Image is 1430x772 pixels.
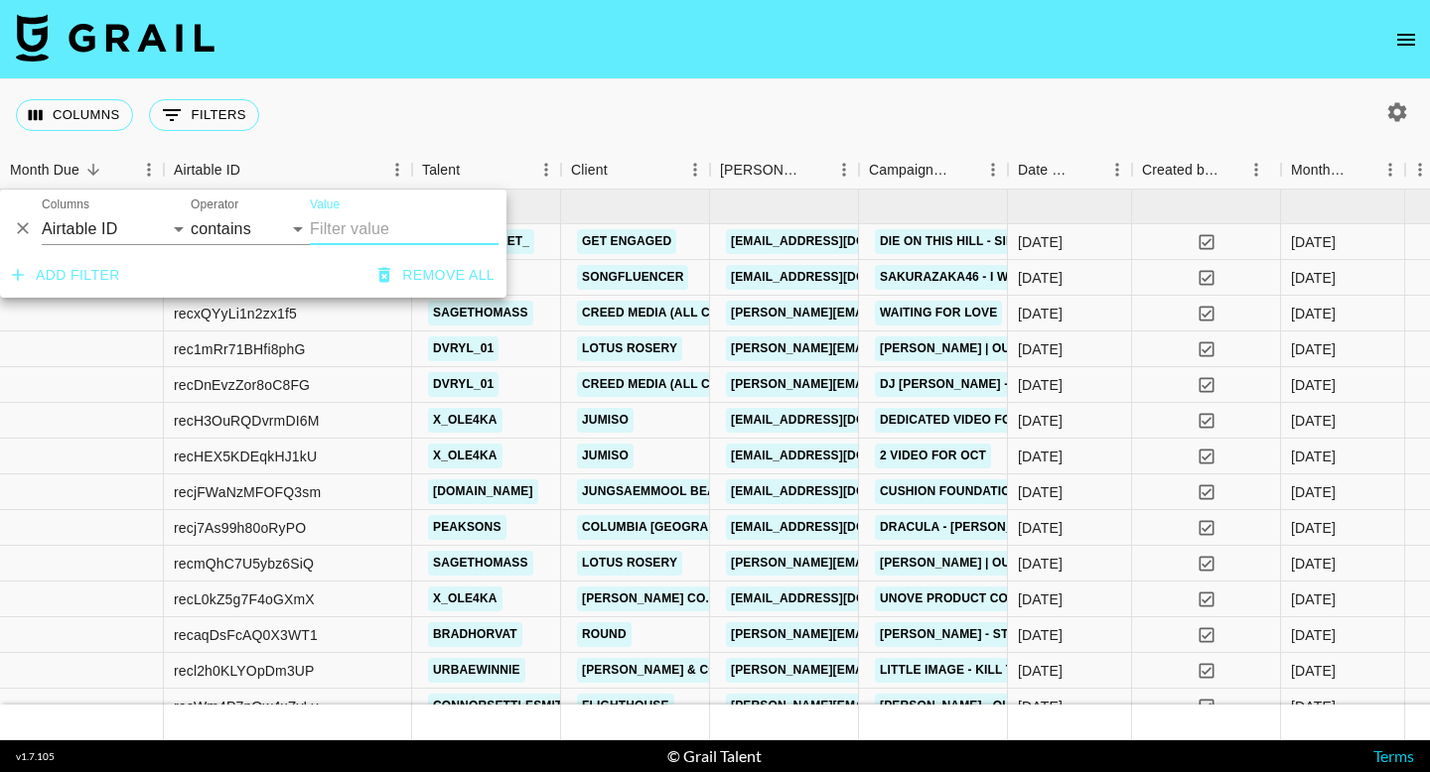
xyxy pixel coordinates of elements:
button: Menu [1241,155,1271,185]
a: x_ole4ka [428,444,502,468]
div: 3/10/2025 [1018,375,1063,395]
a: JUNGSAEMMOOL Beauty Co., Ltd. [577,479,803,504]
a: Creed Media (All Campaigns) [577,372,784,397]
a: [EMAIL_ADDRESS][DOMAIN_NAME] [726,444,948,468]
a: Waiting for Love [875,301,1002,325]
div: Oct '25 [1291,339,1336,359]
div: recjFWaNzMFOFQ3sm [174,482,321,502]
a: [EMAIL_ADDRESS][DOMAIN_NAME] [726,229,948,254]
a: [PERSON_NAME] - Stay [875,622,1028,647]
div: recDnEvzZor8oC8FG [174,375,310,395]
div: Oct '25 [1291,232,1336,252]
div: recaqDsFcAQ0X3WT1 [174,625,318,645]
div: Oct '25 [1291,268,1336,288]
div: [PERSON_NAME] [720,151,801,190]
div: Oct '25 [1291,411,1336,431]
a: Songfluencer [577,265,688,290]
a: [PERSON_NAME] | Out of Body [875,551,1081,576]
a: [EMAIL_ADDRESS][DOMAIN_NAME] [726,265,948,290]
div: 3/10/2025 [1018,339,1063,359]
div: Oct '25 [1291,625,1336,645]
a: JUMISO [577,408,634,433]
a: [PERSON_NAME][EMAIL_ADDRESS][PERSON_NAME][DOMAIN_NAME] [726,658,1152,683]
a: JUMISO [577,444,634,468]
div: recmQhC7U5ybz6SiQ [174,554,314,574]
div: Booker [710,151,859,190]
a: urbaewinnie [428,658,525,683]
button: Delete [8,213,38,243]
a: Dracula - [PERSON_NAME] [875,515,1058,540]
button: Menu [134,155,164,185]
button: Sort [1348,156,1375,184]
button: Menu [978,155,1008,185]
div: recWm4P7nQw4xZyLv [174,697,319,716]
div: Oct '25 [1291,447,1336,466]
a: [PERSON_NAME] & Co LLC [577,658,750,683]
a: Flighthouse [577,694,674,718]
div: 8/10/2025 [1018,518,1063,538]
div: Oct '25 [1291,589,1336,609]
div: recH3OuRQDvrmDI6M [174,411,319,431]
a: [PERSON_NAME][EMAIL_ADDRESS][DOMAIN_NAME] [726,372,1050,397]
a: sagethomass [428,301,533,325]
a: Creed Media (All Campaigns) [577,301,784,325]
a: UNOVE Product Collaboration for Oct [875,586,1159,611]
div: © Grail Talent [667,746,762,766]
button: Sort [79,156,107,184]
a: 2 video for OCT [875,444,991,468]
button: Menu [1375,155,1405,185]
a: [PERSON_NAME] Co., Ltd [577,586,744,611]
div: Client [561,151,710,190]
label: Columns [42,196,89,213]
a: [PERSON_NAME] - Out of Body [875,694,1082,718]
div: Campaign (Type) [859,151,1008,190]
div: Created by Grail Team [1132,151,1281,190]
a: DJ [PERSON_NAME] - Mussulo [875,372,1077,397]
div: recxQYyLi1n2zx1f5 [174,304,297,323]
div: recl2h0KLYOpDm3UP [174,661,315,681]
a: [EMAIL_ADDRESS][DOMAIN_NAME] [726,408,948,433]
a: Round [577,622,632,647]
button: open drawer [1386,20,1426,60]
div: Oct '25 [1291,518,1336,538]
a: [EMAIL_ADDRESS][DOMAIN_NAME] [726,479,948,504]
button: Sort [950,156,978,184]
a: Dedicated video for OCT [875,408,1055,433]
a: [PERSON_NAME][EMAIL_ADDRESS][DOMAIN_NAME] [726,336,1050,361]
button: Sort [460,156,488,184]
label: Operator [191,196,238,213]
div: Oct '25 [1291,375,1336,395]
a: Sakurazaka46 - I want [DATE] to come - Naeleck Remix [875,265,1253,290]
a: little image - Kill The Ghost [875,658,1081,683]
div: Month Due [1291,151,1348,190]
div: Client [571,151,608,190]
a: connorsettlesmith [428,694,576,718]
div: 4/10/2025 [1018,268,1063,288]
a: [EMAIL_ADDRESS][DOMAIN_NAME] [726,586,948,611]
div: Campaign (Type) [869,151,950,190]
div: 3/10/2025 [1018,304,1063,323]
div: recj7As99h80oRyPO [174,518,306,538]
div: Created by Grail Team [1142,151,1219,190]
a: Columbia [GEOGRAPHIC_DATA] [577,515,786,540]
div: 2/10/2025 [1018,447,1063,466]
div: Oct '25 [1291,304,1336,323]
div: Month Due [1281,151,1405,190]
button: Menu [680,155,710,185]
div: rec1mRr71BHfi8phG [174,339,306,359]
div: Talent [422,151,460,190]
a: [PERSON_NAME] | Out of Body [875,336,1081,361]
a: bradhorvat [428,622,522,647]
a: sagethomass [428,551,533,576]
div: recL0kZ5g7F4oGXmX [174,589,315,609]
a: x_ole4ka [428,586,502,611]
div: recHEX5KDEqkHJ1kU [174,447,317,466]
button: Menu [1102,155,1132,185]
button: Menu [829,155,859,185]
button: Sort [240,156,268,184]
a: x_ole4ka [428,408,502,433]
button: Select columns [16,99,133,131]
img: Grail Talent [16,14,214,62]
div: Airtable ID [174,151,240,190]
a: dvryl_01 [428,372,499,397]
